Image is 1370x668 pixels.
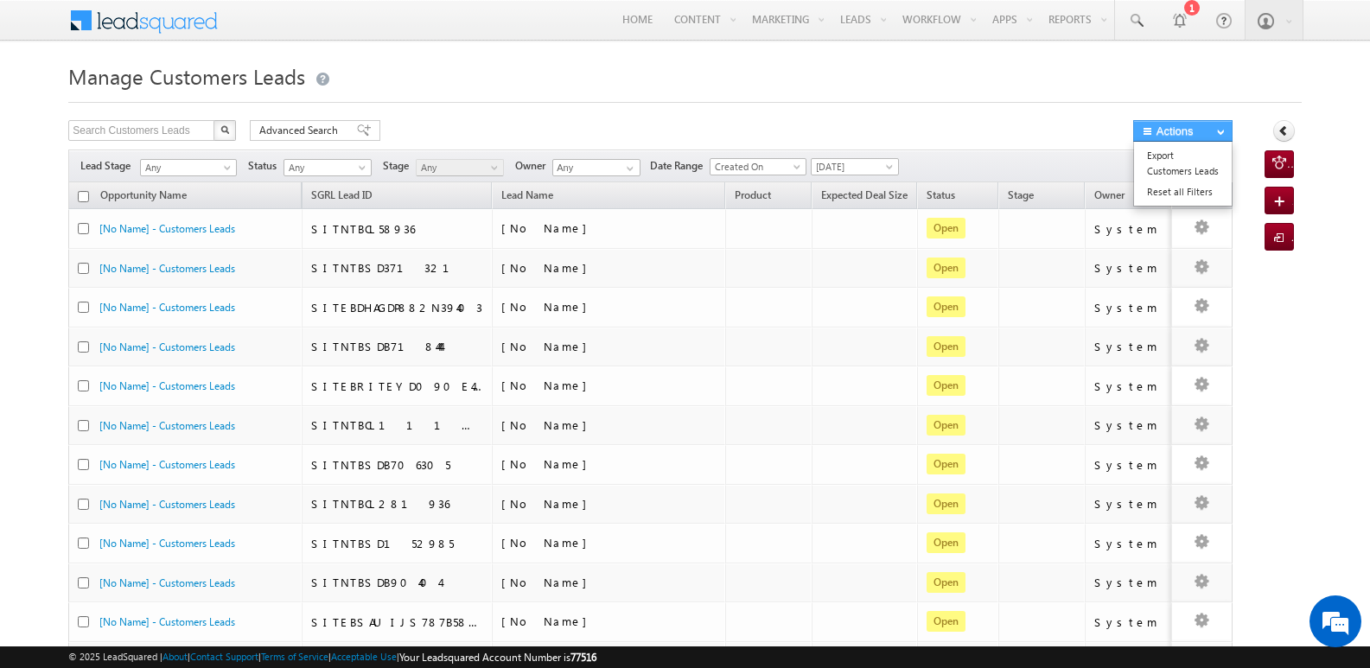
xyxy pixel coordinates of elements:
span: Created On [710,159,800,175]
a: SGRL Lead ID [303,186,381,208]
div: System [1094,536,1163,551]
a: Any [284,159,372,176]
input: Type to Search [552,159,640,176]
span: [No Name] [501,535,596,550]
span: Open [927,296,965,317]
div: SITNTBSDB718444 [311,339,484,354]
a: [No Name] - Customers Leads [99,419,235,432]
a: [No Name] - Customers Leads [99,379,235,392]
a: [No Name] - Customers Leads [99,498,235,511]
span: Date Range [650,158,710,174]
span: [No Name] [501,260,596,275]
span: [No Name] [501,378,596,392]
div: SITEBSAUIJS787B58818 [311,614,484,630]
span: [No Name] [501,575,596,589]
div: System [1094,260,1163,276]
span: Open [927,258,965,278]
span: Manage Customers Leads [68,62,305,90]
img: d_60004797649_company_0_60004797649 [29,91,73,113]
a: Stage [999,186,1042,208]
div: System [1094,457,1163,473]
span: [DATE] [812,159,894,175]
div: System [1094,417,1163,433]
span: Any [141,160,231,175]
span: [No Name] [501,339,596,353]
span: SGRL Lead ID [311,188,373,201]
div: SITNTBCL58936 [311,221,484,237]
div: System [1094,379,1163,394]
span: Stage [383,158,416,174]
span: [No Name] [501,496,596,511]
a: [No Name] - Customers Leads [99,301,235,314]
span: 77516 [570,651,596,664]
span: [No Name] [501,220,596,235]
div: System [1094,575,1163,590]
span: Open [927,611,965,632]
a: [DATE] [811,158,899,175]
span: Advanced Search [259,123,343,138]
a: Status [918,186,964,208]
span: Any [284,160,366,175]
a: About [162,651,188,662]
div: SITNTBSDB90404 [311,575,484,590]
span: Open [927,336,965,357]
div: System [1094,496,1163,512]
a: Expected Deal Size [812,186,916,208]
span: Stage [1008,188,1034,201]
a: Contact Support [190,651,258,662]
a: [No Name] - Customers Leads [99,262,235,275]
div: System [1094,300,1163,315]
span: [No Name] [501,456,596,471]
span: Open [927,493,965,514]
em: Start Chat [235,532,314,556]
div: System [1094,221,1163,237]
button: Actions [1133,120,1233,142]
span: © 2025 LeadSquared | | | | | [68,649,596,665]
a: Any [416,159,504,176]
div: System [1094,339,1163,354]
a: Show All Items [617,160,639,177]
textarea: Type your message and hit 'Enter' [22,160,315,518]
span: Open [927,415,965,436]
div: SITNTBSD371321 [311,260,484,276]
div: SITEBDHAGDP882N39403 [311,300,484,315]
span: Open [927,375,965,396]
span: Open [927,454,965,474]
a: [No Name] - Customers Leads [99,458,235,471]
span: [No Name] [501,417,596,432]
a: [No Name] - Customers Leads [99,222,235,235]
span: Owner [515,158,552,174]
span: Any [417,160,499,175]
a: Export Customers Leads [1134,145,1232,181]
span: Opportunity Name [100,188,187,201]
a: [No Name] - Customers Leads [99,340,235,353]
a: [No Name] - Customers Leads [99,615,235,628]
div: SITEBRITEYD090E43791 [311,379,484,394]
div: SITNTBCL111129 [311,417,484,433]
span: Lead Stage [80,158,137,174]
span: [No Name] [501,299,596,314]
span: Product [735,188,771,201]
div: SITNTBSDB706305 [311,457,484,473]
a: Acceptable Use [331,651,397,662]
div: SITNTBCL281936 [311,496,484,512]
div: System [1094,614,1163,630]
img: Search [220,125,229,134]
a: [No Name] - Customers Leads [99,537,235,550]
span: Lead Name [493,186,562,208]
div: Minimize live chat window [284,9,325,50]
a: Reset all Filters [1134,181,1232,202]
a: Opportunity Name [92,186,195,208]
div: Chat with us now [90,91,290,113]
span: Open [927,532,965,553]
span: Owner [1094,188,1125,201]
div: SITNTBSD152985 [311,536,484,551]
span: Expected Deal Size [821,188,908,201]
a: Created On [710,158,806,175]
input: Check all records [78,191,89,202]
a: [No Name] - Customers Leads [99,576,235,589]
a: Any [140,159,237,176]
span: Open [927,218,965,239]
span: Your Leadsquared Account Number is [399,651,596,664]
a: Terms of Service [261,651,328,662]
